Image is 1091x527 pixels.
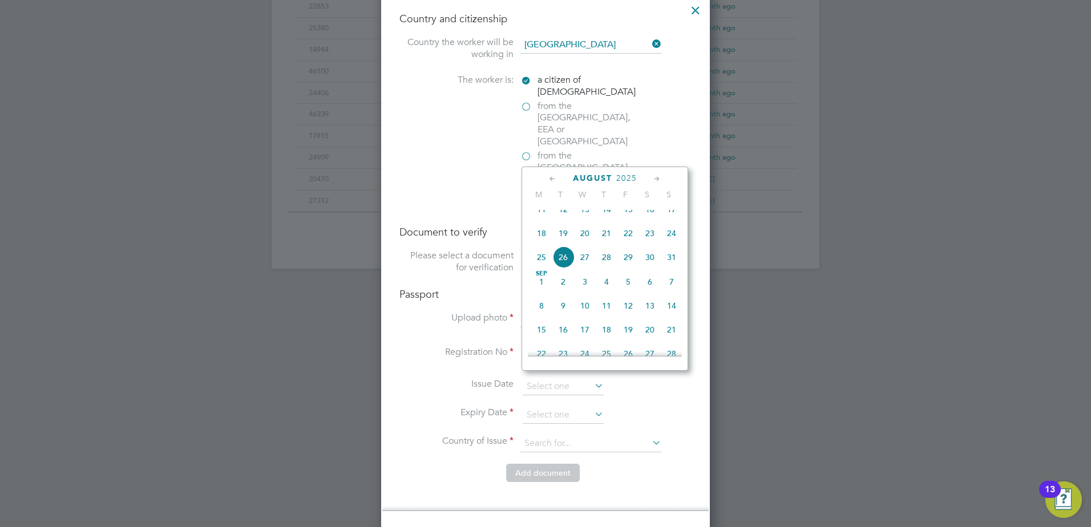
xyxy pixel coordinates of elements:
span: 21 [596,222,617,244]
button: Open Resource Center, 13 new notifications [1045,481,1082,518]
span: 22 [617,222,639,244]
label: Please select a document for verification [399,250,514,274]
div: Birth Certificate [520,262,692,274]
span: 13 [574,198,596,220]
span: 18 [596,319,617,340]
span: T [549,189,571,200]
span: 24 [661,222,682,244]
span: 8 [531,295,552,317]
div: Passport [520,250,692,262]
span: 15 [617,198,639,220]
span: W [571,189,593,200]
span: August [573,173,612,183]
span: 11 [531,198,552,220]
span: a citizen of [DEMOGRAPHIC_DATA] [538,74,636,98]
span: 20 [574,222,596,244]
span: 10 [574,295,596,317]
label: Country the worker will be working in [399,37,514,60]
span: 9 [552,295,574,317]
span: 29 [617,246,639,268]
span: 16 [639,198,661,220]
span: from the [GEOGRAPHIC_DATA], EEA or [GEOGRAPHIC_DATA] [538,100,635,148]
span: S [636,189,658,200]
span: from the [GEOGRAPHIC_DATA] or the [GEOGRAPHIC_DATA] [538,150,635,197]
span: 11 [596,295,617,317]
input: Search for... [520,435,661,452]
span: F [615,189,636,200]
label: Country of Issue [399,435,514,447]
span: 4 [596,271,617,293]
span: 21 [661,319,682,340]
span: Sep [531,271,552,277]
span: 14 [596,198,617,220]
span: 1 [531,271,552,293]
span: 31 [661,246,682,268]
span: 5 [617,271,639,293]
h4: Document to verify [399,225,692,238]
span: 12 [552,198,574,220]
span: 15 [531,319,552,340]
input: Select one [523,407,604,424]
span: 27 [639,343,661,364]
input: Select one [523,378,604,395]
span: 2 [552,271,574,293]
span: 3 [574,271,596,293]
span: 19 [552,222,574,244]
span: 14 [661,295,682,317]
span: 27 [574,246,596,268]
span: T [593,189,615,200]
label: Issue Date [399,378,514,390]
label: The worker is: [399,74,514,86]
input: Search for... [520,37,661,54]
button: Add document [506,464,580,482]
span: S [658,189,680,200]
h4: Country and citizenship [399,12,692,25]
span: 26 [617,343,639,364]
span: 30 [639,246,661,268]
span: 18 [531,222,552,244]
span: 16 [552,319,574,340]
span: 13 [639,295,661,317]
span: M [528,189,549,200]
div: 13 [1045,489,1055,504]
span: 17 [661,198,682,220]
span: 28 [661,343,682,364]
span: 17 [574,319,596,340]
span: 26 [552,246,574,268]
span: 25 [531,246,552,268]
span: 23 [639,222,661,244]
span: 2025 [616,173,637,183]
span: 28 [596,246,617,268]
span: 22 [531,343,552,364]
span: 23 [552,343,574,364]
span: 24 [574,343,596,364]
span: 12 [617,295,639,317]
span: 20 [639,319,661,340]
span: 6 [639,271,661,293]
label: Expiry Date [399,407,514,419]
h4: Passport [399,287,692,301]
label: Upload photo [399,312,514,324]
span: 19 [617,319,639,340]
span: 25 [596,343,617,364]
label: Registration No [399,346,514,358]
span: 7 [661,271,682,293]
